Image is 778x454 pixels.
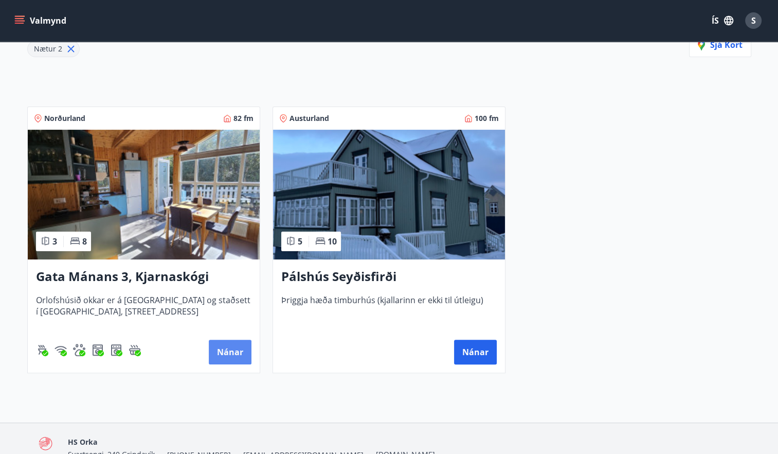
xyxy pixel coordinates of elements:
div: Þurrkari [110,344,122,356]
img: h89QDIuHlAdpqTriuIvuEWkTH976fOgBEOOeu1mi.svg [129,344,141,356]
span: S [751,15,756,26]
span: 3 [52,236,57,247]
button: menu [12,11,70,30]
span: Sjá kort [698,39,743,50]
span: HS Orka [68,437,97,447]
div: Gasgrill [36,344,48,356]
span: Orlofshúsið okkar er á [GEOGRAPHIC_DATA] og staðsett í [GEOGRAPHIC_DATA], [STREET_ADDRESS] [36,294,251,328]
span: 100 fm [475,113,499,124]
span: Nætur 2 [34,44,62,54]
span: 82 fm [233,113,254,124]
span: 10 [328,236,337,247]
button: Sjá kort [689,32,751,57]
div: Þráðlaust net [55,344,67,356]
img: ZXjrS3QKesehq6nQAPjaRuRTI364z8ohTALB4wBr.svg [36,344,48,356]
img: Paella dish [28,130,260,259]
h3: Gata Mánans 3, Kjarnaskógi [36,268,251,286]
span: Austurland [290,113,329,124]
img: Paella dish [273,130,505,259]
button: Nánar [209,340,251,364]
div: Þvottavél [92,344,104,356]
button: Nánar [454,340,497,364]
div: Gæludýr [73,344,85,356]
span: Norðurland [44,113,85,124]
img: Dl16BY4EX9PAW649lg1C3oBuIaAsR6QVDQBO2cTm.svg [92,344,104,356]
img: pxcaIm5dSOV3FS4whs1soiYWTwFQvksT25a9J10C.svg [73,344,85,356]
img: HJRyFFsYp6qjeUYhR4dAD8CaCEsnIFYZ05miwXoh.svg [55,344,67,356]
div: Nætur 2 [27,41,80,57]
h3: Pálshús Seyðisfirði [281,268,497,286]
button: ÍS [706,11,739,30]
span: Þriggja hæða timburhús (kjallarinn er ekki til útleigu) [281,294,497,328]
span: 5 [298,236,302,247]
button: S [741,8,766,33]
div: Heitur pottur [129,344,141,356]
img: hddCLTAnxqFUMr1fxmbGG8zWilo2syolR0f9UjPn.svg [110,344,122,356]
span: 8 [82,236,87,247]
